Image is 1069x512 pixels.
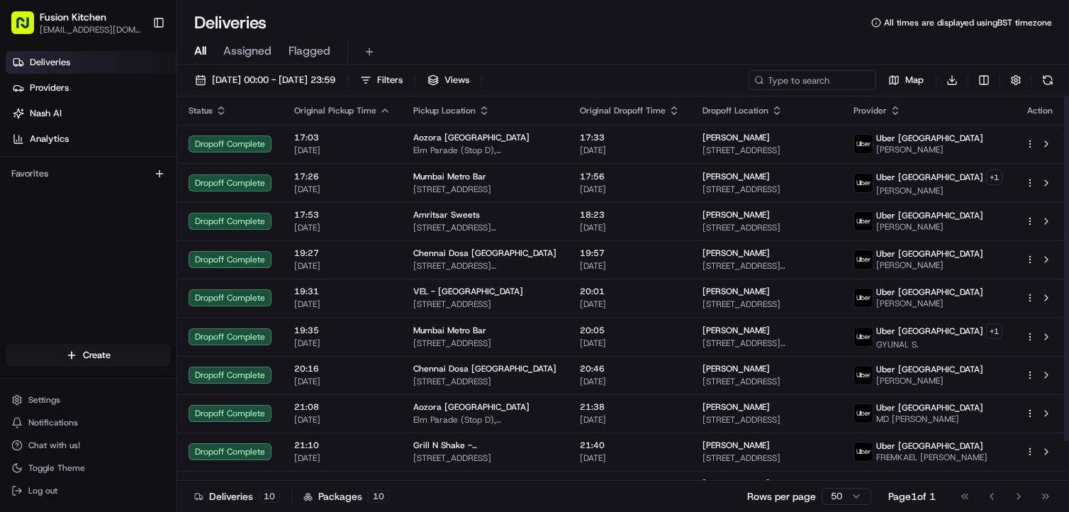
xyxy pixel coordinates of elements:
[580,222,680,233] span: [DATE]
[882,70,930,90] button: Map
[6,162,171,185] div: Favorites
[294,260,391,272] span: [DATE]
[580,145,680,156] span: [DATE]
[413,325,486,336] span: Mumbai Metro Bar
[294,247,391,259] span: 19:27
[703,401,770,413] span: [PERSON_NAME]
[876,364,983,375] span: Uber [GEOGRAPHIC_DATA]
[189,105,213,116] span: Status
[6,390,171,410] button: Settings
[876,375,983,386] span: [PERSON_NAME]
[368,490,389,503] div: 10
[413,260,557,272] span: [STREET_ADDRESS][PERSON_NAME]
[580,452,680,464] span: [DATE]
[703,325,770,336] span: [PERSON_NAME]
[986,323,1002,339] button: +1
[876,325,983,337] span: Uber [GEOGRAPHIC_DATA]
[703,440,770,451] span: [PERSON_NAME]
[413,286,523,297] span: VEL - [GEOGRAPHIC_DATA]
[854,289,873,307] img: uber-new-logo.jpeg
[294,171,391,182] span: 17:26
[580,247,680,259] span: 19:57
[986,169,1002,185] button: +1
[580,440,680,451] span: 21:40
[747,489,816,503] p: Rows per page
[294,325,391,336] span: 19:35
[413,299,557,310] span: [STREET_ADDRESS]
[377,74,403,87] span: Filters
[413,376,557,387] span: [STREET_ADDRESS]
[413,222,557,233] span: [STREET_ADDRESS][PERSON_NAME]
[854,328,873,346] img: uber-new-logo.jpeg
[703,299,831,310] span: [STREET_ADDRESS]
[413,363,556,374] span: Chennai Dosa [GEOGRAPHIC_DATA]
[876,298,983,309] span: [PERSON_NAME]
[580,338,680,349] span: [DATE]
[28,440,80,451] span: Chat with us!
[703,222,831,233] span: [STREET_ADDRESS]
[580,132,680,143] span: 17:33
[703,363,770,374] span: [PERSON_NAME]
[703,452,831,464] span: [STREET_ADDRESS]
[854,443,873,461] img: uber-new-logo.jpeg
[413,440,557,451] span: Grill N Shake - [GEOGRAPHIC_DATA]
[703,414,831,425] span: [STREET_ADDRESS]
[413,105,476,116] span: Pickup Location
[289,43,330,60] span: Flagged
[876,133,983,144] span: Uber [GEOGRAPHIC_DATA]
[30,56,70,69] span: Deliveries
[1038,70,1058,90] button: Refresh
[703,286,770,297] span: [PERSON_NAME]
[876,260,983,271] span: [PERSON_NAME]
[876,402,983,413] span: Uber [GEOGRAPHIC_DATA]
[703,132,770,143] span: [PERSON_NAME]
[6,435,171,455] button: Chat with us!
[294,478,391,489] span: 21:32
[580,325,680,336] span: 20:05
[294,184,391,195] span: [DATE]
[444,74,469,87] span: Views
[749,70,876,90] input: Type to search
[294,440,391,451] span: 21:10
[413,145,557,156] span: Elm Parade (Stop D), [STREET_ADDRESS]
[703,145,831,156] span: [STREET_ADDRESS]
[580,478,680,489] span: 22:02
[6,6,147,40] button: Fusion Kitchen[EMAIL_ADDRESS][DOMAIN_NAME]
[6,51,177,74] a: Deliveries
[294,132,391,143] span: 17:03
[294,222,391,233] span: [DATE]
[194,489,280,503] div: Deliveries
[6,128,177,150] a: Analytics
[580,209,680,221] span: 18:23
[6,102,177,125] a: Nash AI
[294,376,391,387] span: [DATE]
[294,363,391,374] span: 20:16
[1025,105,1055,116] div: Action
[876,210,983,221] span: Uber [GEOGRAPHIC_DATA]
[703,247,770,259] span: [PERSON_NAME]
[905,74,924,87] span: Map
[580,299,680,310] span: [DATE]
[303,489,389,503] div: Packages
[703,338,831,349] span: [STREET_ADDRESS][PERSON_NAME]
[189,70,342,90] button: [DATE] 00:00 - [DATE] 23:59
[6,344,171,367] button: Create
[83,349,111,362] span: Create
[413,338,557,349] span: [STREET_ADDRESS]
[876,440,983,452] span: Uber [GEOGRAPHIC_DATA]
[6,77,177,99] a: Providers
[259,490,280,503] div: 10
[888,489,936,503] div: Page 1 of 1
[421,70,476,90] button: Views
[876,185,1002,196] span: [PERSON_NAME]
[294,209,391,221] span: 17:53
[580,376,680,387] span: [DATE]
[294,105,376,116] span: Original Pickup Time
[854,174,873,192] img: uber-new-logo.jpeg
[40,24,141,35] button: [EMAIL_ADDRESS][DOMAIN_NAME]
[40,10,106,24] span: Fusion Kitchen
[223,43,272,60] span: Assigned
[703,478,770,489] span: [PERSON_NAME]
[413,401,530,413] span: Aozora [GEOGRAPHIC_DATA]
[854,404,873,423] img: uber-new-logo.jpeg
